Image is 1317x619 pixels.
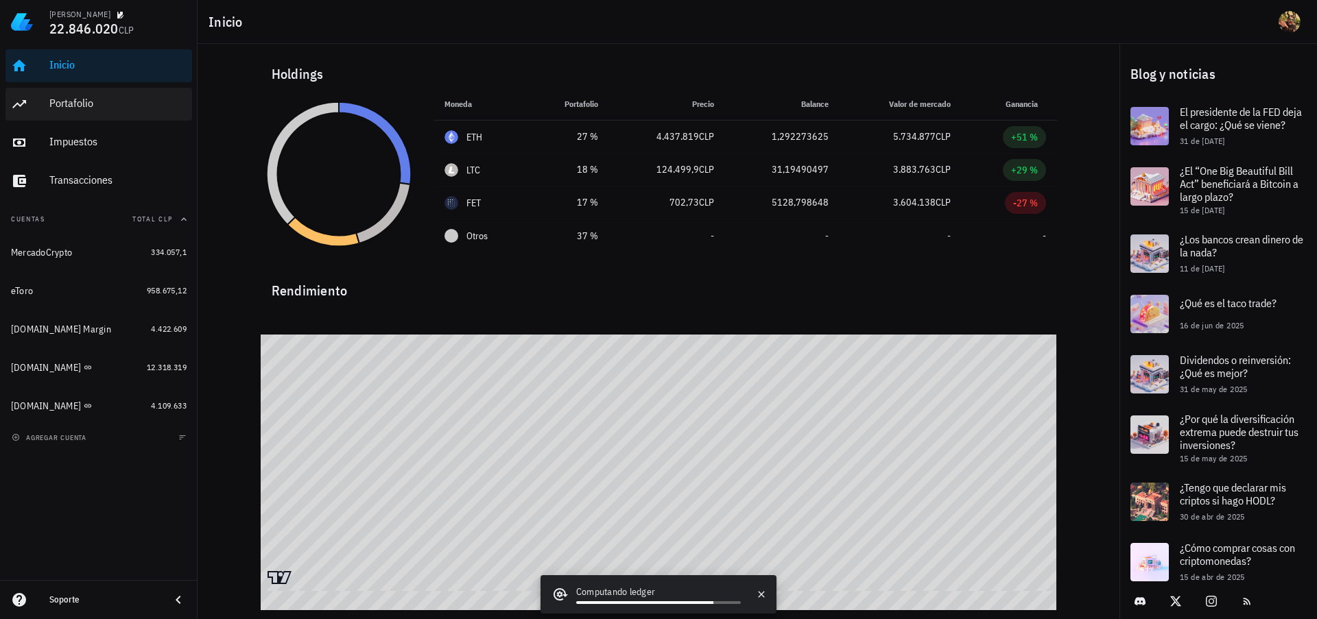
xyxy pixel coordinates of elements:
[14,433,86,442] span: agregar cuenta
[609,88,725,121] th: Precio
[840,88,962,121] th: Valor de mercado
[736,130,829,144] div: 1,292273625
[936,130,951,143] span: CLP
[947,230,951,242] span: -
[1180,541,1295,568] span: ¿Cómo comprar cosas con criptomonedas?
[1119,344,1317,404] a: Dividendos o reinversión: ¿Qué es mejor? 31 de may de 2025
[725,88,840,121] th: Balance
[669,196,699,208] span: 702,73
[151,400,187,411] span: 4.109.633
[1119,156,1317,223] a: ¿El “One Big Beautiful Bill Act” beneficiará a Bitcoin a largo plazo? 15 de [DATE]
[1180,320,1244,330] span: 16 de jun de 2025
[656,130,699,143] span: 4.437.819
[893,163,936,175] span: 3.883.763
[147,285,187,295] span: 958.675,12
[1119,404,1317,472] a: ¿Por qué la diversificación extrema puede destruir tus inversiones? 15 de may de 2025
[466,163,481,177] div: LTC
[49,135,187,148] div: Impuestos
[1180,353,1291,380] span: Dividendos o reinversión: ¿Qué es mejor?
[1119,223,1317,284] a: ¿Los bancos crean dinero de la nada? 11 de [DATE]
[528,88,609,121] th: Portafolio
[49,173,187,186] div: Transacciones
[151,247,187,257] span: 334.057,1
[699,130,714,143] span: CLP
[539,130,598,144] div: 27 %
[49,19,119,38] span: 22.846.020
[1011,163,1038,177] div: +29 %
[11,362,81,374] div: [DOMAIN_NAME]
[11,285,33,297] div: eToro
[466,130,483,144] div: ETH
[11,247,72,258] div: MercadoCrypto
[1180,164,1298,204] span: ¿El “One Big Beautiful Bill Act” beneficiará a Bitcoin a largo plazo?
[1013,196,1038,210] div: -27 %
[1180,296,1277,310] span: ¿Qué es el taco trade?
[539,195,598,210] div: 17 %
[5,389,192,422] a: [DOMAIN_NAME] 4.109.633
[539,162,598,177] div: 18 %
[5,165,192,197] a: Transacciones
[5,49,192,82] a: Inicio
[444,130,458,144] div: ETH-icon
[268,571,292,584] a: Charting by TradingView
[434,88,528,121] th: Moneda
[49,97,187,110] div: Portafolio
[1180,481,1286,507] span: ¿Tengo que declarar mis criptos si hago HODL?
[1180,412,1298,452] span: ¿Por qué la diversificación extrema puede destruir tus inversiones?
[1180,232,1303,259] span: ¿Los bancos crean dinero de la nada?
[132,215,173,223] span: Total CLP
[736,195,829,210] div: 5128,798648
[1119,532,1317,592] a: ¿Cómo comprar cosas con criptomonedas? 15 de abr de 2025
[576,585,741,601] div: Computando ledger
[656,163,699,175] span: 124.499,9
[1180,453,1248,463] span: 15 de may de 2025
[699,163,714,175] span: CLP
[1180,105,1302,132] span: El presidente de la FED deja el cargo: ¿Qué se viene?
[466,196,482,210] div: FET
[1119,96,1317,156] a: El presidente de la FED deja el cargo: ¿Qué se viene? 31 de [DATE]
[1119,284,1317,344] a: ¿Qué es el taco trade? 16 de jun de 2025
[5,313,192,345] a: [DOMAIN_NAME] Margin 4.422.609
[49,9,110,20] div: [PERSON_NAME]
[5,203,192,236] button: CuentasTotal CLP
[1119,52,1317,96] div: Blog y noticias
[444,196,458,210] div: FET-icon
[11,400,81,412] div: [DOMAIN_NAME]
[699,196,714,208] span: CLP
[893,196,936,208] span: 3.604.138
[444,163,458,177] div: LTC-icon
[119,24,134,36] span: CLP
[1011,130,1038,144] div: +51 %
[1180,263,1225,274] span: 11 de [DATE]
[261,52,1057,96] div: Holdings
[8,430,93,444] button: agregar cuenta
[49,594,159,605] div: Soporte
[936,163,951,175] span: CLP
[825,230,829,242] span: -
[261,269,1057,302] div: Rendimiento
[1279,11,1301,33] div: avatar
[5,88,192,121] a: Portafolio
[736,162,829,177] div: 31,19490497
[1006,99,1046,109] span: Ganancia
[539,229,598,243] div: 37 %
[1043,230,1046,242] span: -
[1180,384,1248,394] span: 31 de may de 2025
[1180,511,1245,522] span: 30 de abr de 2025
[5,126,192,159] a: Impuestos
[466,229,488,243] span: Otros
[5,351,192,384] a: [DOMAIN_NAME] 12.318.319
[711,230,714,242] span: -
[936,196,951,208] span: CLP
[147,362,187,372] span: 12.318.319
[11,324,111,335] div: [DOMAIN_NAME] Margin
[11,11,33,33] img: LedgiFi
[151,324,187,334] span: 4.422.609
[49,58,187,71] div: Inicio
[5,236,192,269] a: MercadoCrypto 334.057,1
[209,11,248,33] h1: Inicio
[893,130,936,143] span: 5.734.877
[1119,472,1317,532] a: ¿Tengo que declarar mis criptos si hago HODL? 30 de abr de 2025
[1180,136,1225,146] span: 31 de [DATE]
[1180,572,1245,582] span: 15 de abr de 2025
